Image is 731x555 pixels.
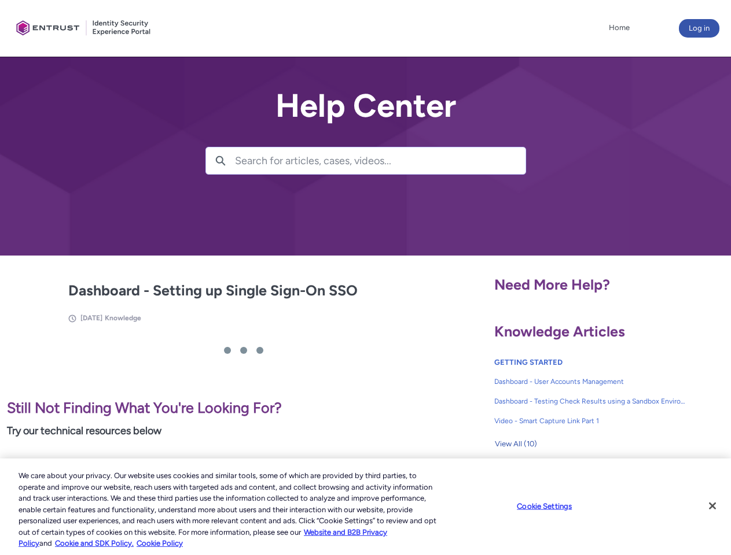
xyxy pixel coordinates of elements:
[495,435,537,453] span: View All (10)
[19,470,439,549] div: We care about your privacy. Our website uses cookies and similar tools, some of which are provide...
[137,539,183,547] a: Cookie Policy
[679,19,719,38] button: Log in
[494,323,625,340] span: Knowledge Articles
[494,376,686,387] span: Dashboard - User Accounts Management
[606,19,633,36] a: Home
[235,147,526,174] input: Search for articles, cases, videos...
[494,358,563,367] a: GETTING STARTED
[508,494,581,517] button: Cookie Settings
[7,397,480,419] p: Still Not Finding What You're Looking For?
[80,314,102,322] span: [DATE]
[494,372,686,391] a: Dashboard - User Accounts Management
[494,416,686,426] span: Video - Smart Capture Link Part 1
[494,391,686,411] a: Dashboard - Testing Check Results using a Sandbox Environment
[494,276,610,293] span: Need More Help?
[55,539,134,547] a: Cookie and SDK Policy.
[700,493,725,519] button: Close
[68,280,419,302] h2: Dashboard - Setting up Single Sign-On SSO
[205,88,526,124] h2: Help Center
[494,411,686,431] a: Video - Smart Capture Link Part 1
[7,423,480,439] p: Try our technical resources below
[105,313,141,323] li: Knowledge
[494,396,686,406] span: Dashboard - Testing Check Results using a Sandbox Environment
[206,147,235,174] button: Search
[494,435,538,453] button: View All (10)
